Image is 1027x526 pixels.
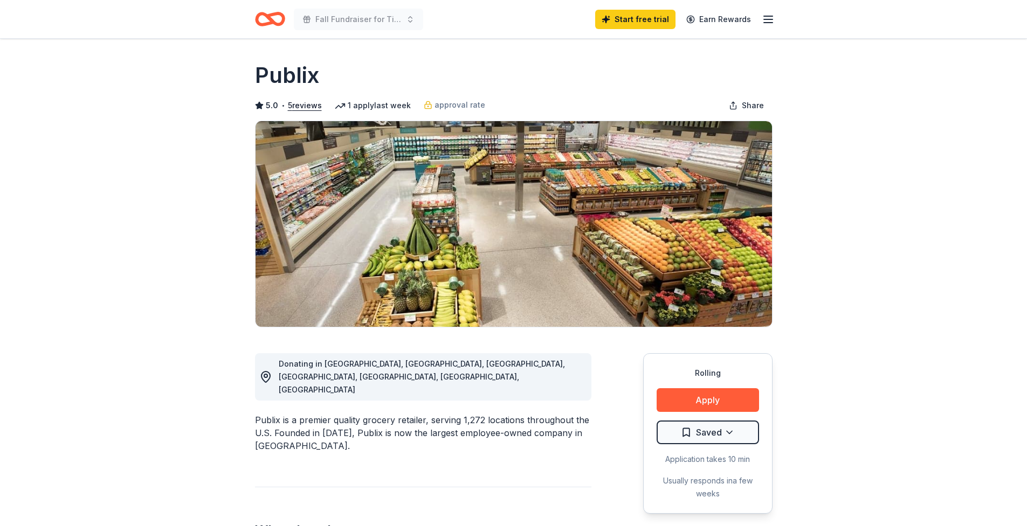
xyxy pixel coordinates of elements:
[335,99,411,112] div: 1 apply last week
[255,60,319,90] h1: Publix
[595,10,676,29] a: Start free trial
[288,99,322,112] button: 5reviews
[281,101,285,110] span: •
[657,420,759,444] button: Saved
[435,99,485,111] span: approval rate
[657,388,759,412] button: Apply
[424,99,485,111] a: approval rate
[657,367,759,380] div: Rolling
[294,9,423,30] button: Fall Fundraiser for Title I Chess
[742,99,764,112] span: Share
[696,425,722,439] span: Saved
[256,121,772,327] img: Image for Publix
[315,13,402,26] span: Fall Fundraiser for Title I Chess
[680,10,757,29] a: Earn Rewards
[657,453,759,466] div: Application takes 10 min
[720,95,773,116] button: Share
[255,413,591,452] div: Publix is a premier quality grocery retailer, serving 1,272 locations throughout the U.S. Founded...
[657,474,759,500] div: Usually responds in a few weeks
[266,99,278,112] span: 5.0
[279,359,565,394] span: Donating in [GEOGRAPHIC_DATA], [GEOGRAPHIC_DATA], [GEOGRAPHIC_DATA], [GEOGRAPHIC_DATA], [GEOGRAPH...
[255,6,285,32] a: Home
